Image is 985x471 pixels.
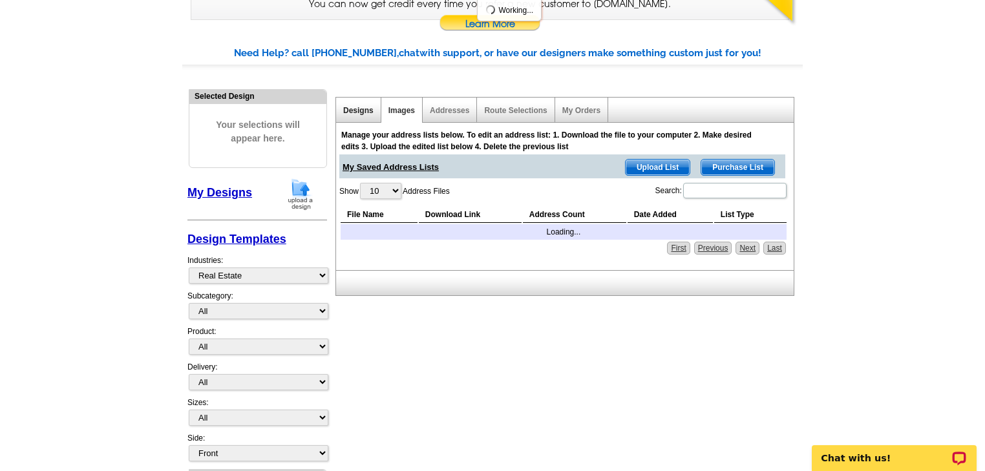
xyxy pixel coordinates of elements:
[341,207,418,223] th: File Name
[419,207,522,223] th: Download Link
[803,430,985,471] iframe: LiveChat chat widget
[187,397,327,432] div: Sizes:
[655,182,787,200] label: Search:
[523,207,626,223] th: Address Count
[626,160,690,175] span: Upload List
[694,242,732,255] a: Previous
[234,46,803,61] div: Need Help? call [PHONE_NUMBER], with support, or have our designers make something custom just fo...
[399,47,419,59] span: chat
[189,90,326,102] div: Selected Design
[187,432,327,463] div: Side:
[199,105,317,158] span: Your selections will appear here.
[341,224,787,240] td: Loading...
[763,242,786,255] a: Last
[343,106,374,115] a: Designs
[187,290,327,326] div: Subcategory:
[628,207,713,223] th: Date Added
[341,129,761,152] div: Manage your address lists below. To edit an address list: 1. Download the file to your computer 2...
[484,106,547,115] a: Route Selections
[187,361,327,397] div: Delivery:
[439,15,541,34] a: Learn More
[714,207,787,223] th: List Type
[485,5,496,15] img: loading...
[388,106,415,115] a: Images
[360,183,401,199] select: ShowAddress Files
[187,326,327,361] div: Product:
[187,186,252,199] a: My Designs
[736,242,759,255] a: Next
[339,182,450,200] label: Show Address Files
[562,106,600,115] a: My Orders
[187,233,286,246] a: Design Templates
[284,178,317,211] img: upload-design
[683,183,787,198] input: Search:
[667,242,690,255] a: First
[187,248,327,290] div: Industries:
[701,160,774,175] span: Purchase List
[430,106,469,115] a: Addresses
[343,154,439,174] span: My Saved Address Lists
